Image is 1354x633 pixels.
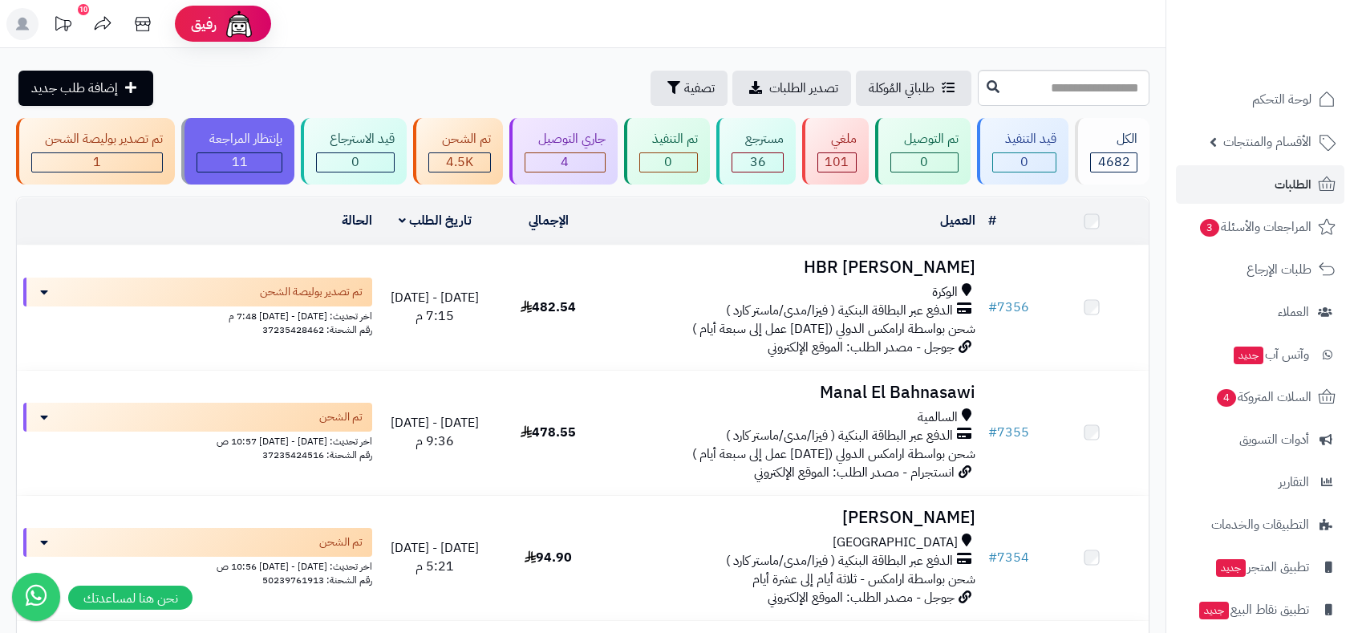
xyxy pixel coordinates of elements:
span: جديد [1234,347,1263,364]
a: الطلبات [1176,165,1344,204]
div: قيد التنفيذ [992,130,1057,148]
a: الكل4682 [1072,118,1153,185]
div: 36 [732,153,783,172]
div: 0 [993,153,1056,172]
span: 36 [750,152,766,172]
div: 0 [891,153,958,172]
div: 10 [78,4,89,15]
span: # [988,423,997,442]
div: 4 [525,153,605,172]
a: تطبيق نقاط البيعجديد [1176,590,1344,629]
a: العملاء [1176,293,1344,331]
div: ملغي [817,130,857,148]
span: السالمية [918,408,958,427]
span: 0 [351,152,359,172]
span: جوجل - مصدر الطلب: الموقع الإلكتروني [768,338,955,357]
a: الإجمالي [529,211,569,230]
span: التقارير [1279,471,1309,493]
a: قيد الاسترجاع 0 [298,118,410,185]
span: الأقسام والمنتجات [1223,131,1311,153]
span: 11 [232,152,248,172]
a: تطبيق المتجرجديد [1176,548,1344,586]
span: أدوات التسويق [1239,428,1309,451]
span: شحن بواسطة ارامكس - ثلاثة أيام إلى عشرة أيام [752,570,975,589]
a: طلباتي المُوكلة [856,71,971,106]
span: 4.5K [446,152,473,172]
img: logo-2.png [1245,34,1339,67]
span: الدفع عبر البطاقة البنكية ( فيزا/مدى/ماستر كارد ) [726,302,953,320]
a: أدوات التسويق [1176,420,1344,459]
span: تصفية [684,79,715,98]
span: 4 [561,152,569,172]
a: تم التوصيل 0 [872,118,974,185]
span: الطلبات [1275,173,1311,196]
div: مسترجع [732,130,784,148]
span: [DATE] - [DATE] 9:36 م [391,413,479,451]
a: تصدير الطلبات [732,71,851,106]
span: إضافة طلب جديد [31,79,118,98]
div: اخر تحديث: [DATE] - [DATE] 10:57 ص [23,432,372,448]
span: رقم الشحنة: 37235428462 [262,323,372,337]
span: الوكرة [932,283,958,302]
span: وآتس آب [1232,343,1309,366]
h3: Manal El Bahnasawi [611,383,975,402]
a: تاريخ الطلب [399,211,472,230]
a: تم التنفيذ 0 [621,118,714,185]
a: تحديثات المنصة [43,8,83,44]
a: تم الشحن 4.5K [410,118,506,185]
span: لوحة التحكم [1252,88,1311,111]
span: # [988,548,997,567]
a: التقارير [1176,463,1344,501]
span: 4 [1217,389,1237,408]
span: [DATE] - [DATE] 5:21 م [391,538,479,576]
a: قيد التنفيذ 0 [974,118,1072,185]
span: 3 [1200,219,1220,237]
a: مسترجع 36 [713,118,799,185]
span: 4682 [1098,152,1130,172]
span: رفيق [191,14,217,34]
span: المراجعات والأسئلة [1198,216,1311,238]
span: الدفع عبر البطاقة البنكية ( فيزا/مدى/ماستر كارد ) [726,552,953,570]
span: شحن بواسطة ارامكس الدولي ([DATE] عمل إلى سبعة أيام ) [692,444,975,464]
a: ملغي 101 [799,118,872,185]
span: طلبات الإرجاع [1247,258,1311,281]
span: 0 [664,152,672,172]
span: 1 [93,152,101,172]
a: تم تصدير بوليصة الشحن 1 [13,118,178,185]
h3: HBR [PERSON_NAME] [611,258,975,277]
img: ai-face.png [223,8,255,40]
div: الكل [1090,130,1137,148]
a: #7355 [988,423,1029,442]
button: تصفية [651,71,728,106]
div: 11 [197,153,282,172]
span: رقم الشحنة: 50239761913 [262,573,372,587]
a: التطبيقات والخدمات [1176,505,1344,544]
a: وآتس آبجديد [1176,335,1344,374]
div: 101 [818,153,856,172]
a: #7354 [988,548,1029,567]
span: # [988,298,997,317]
span: تم تصدير بوليصة الشحن [260,284,363,300]
a: طلبات الإرجاع [1176,250,1344,289]
span: 478.55 [521,423,576,442]
div: 0 [317,153,394,172]
a: الحالة [342,211,372,230]
span: 94.90 [525,548,572,567]
span: طلباتي المُوكلة [869,79,934,98]
span: تم الشحن [319,409,363,425]
div: تم الشحن [428,130,491,148]
div: اخر تحديث: [DATE] - [DATE] 10:56 ص [23,557,372,574]
span: 101 [825,152,849,172]
span: السلات المتروكة [1215,386,1311,408]
div: تم التنفيذ [639,130,699,148]
span: شحن بواسطة ارامكس الدولي ([DATE] عمل إلى سبعة أيام ) [692,319,975,339]
div: قيد الاسترجاع [316,130,395,148]
span: 0 [920,152,928,172]
a: بإنتظار المراجعة 11 [178,118,298,185]
span: 482.54 [521,298,576,317]
span: [GEOGRAPHIC_DATA] [833,534,958,552]
span: تطبيق نقاط البيع [1198,599,1309,621]
div: 4528 [429,153,490,172]
a: إضافة طلب جديد [18,71,153,106]
div: جاري التوصيل [525,130,606,148]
